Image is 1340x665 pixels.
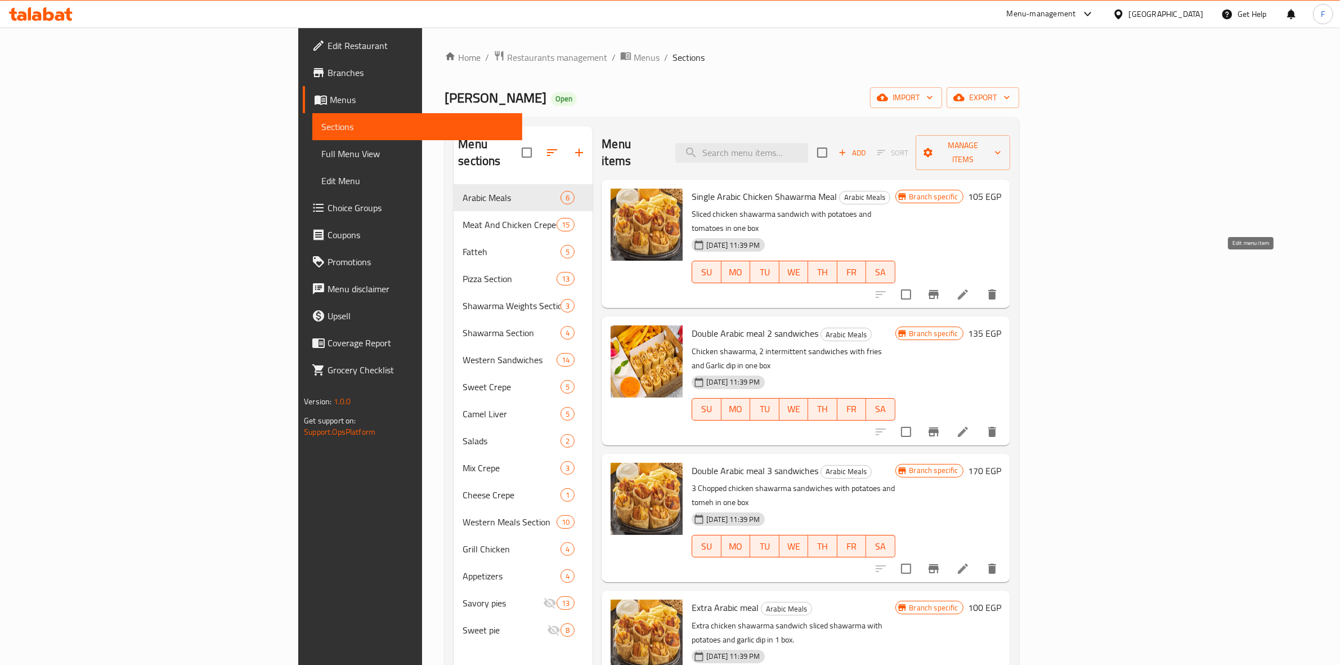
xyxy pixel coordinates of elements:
div: Savory pies13 [454,590,593,617]
span: Full Menu View [321,147,513,160]
span: Branch specific [905,328,963,339]
span: Coupons [328,228,513,242]
div: items [561,299,575,313]
span: TH [813,538,832,555]
span: TU [755,538,774,555]
span: F [1321,8,1325,20]
div: items [561,542,575,556]
button: MO [721,261,750,283]
span: Shawarma Section [463,326,561,340]
svg: Inactive section [547,623,561,637]
button: FR [837,535,866,557]
a: Edit menu item [956,562,970,575]
div: Salads2 [454,427,593,454]
button: import [870,87,942,108]
span: Get support on: [304,413,356,428]
button: WE [779,535,808,557]
a: Coupons [303,221,522,248]
span: Upsell [328,309,513,323]
div: items [561,326,575,340]
span: Select all sections [515,141,539,164]
span: WE [784,264,804,280]
span: Western Meals Section [463,515,557,529]
span: WE [784,538,804,555]
h6: 105 EGP [968,189,1001,204]
div: Arabic Meals [839,191,890,204]
span: Select to update [894,420,918,444]
span: import [879,91,933,105]
span: WE [784,401,804,417]
div: Pizza Section13 [454,265,593,292]
div: items [561,488,575,502]
span: 4 [561,544,574,555]
span: TU [755,264,774,280]
span: 1 [561,490,574,501]
a: Upsell [303,302,522,329]
span: SA [871,538,890,555]
span: 4 [561,328,574,338]
span: Menus [330,93,513,106]
span: 2 [561,436,574,447]
span: MO [726,401,746,417]
button: MO [721,535,750,557]
div: items [561,461,575,475]
button: SU [692,398,721,421]
span: Restaurants management [507,51,607,64]
a: Full Menu View [312,140,522,167]
button: Add section [566,139,593,166]
span: FR [842,401,862,417]
span: 4 [561,571,574,582]
button: TH [808,398,837,421]
span: Select section first [870,144,916,162]
div: Grill Chicken4 [454,535,593,563]
a: Edit Menu [312,167,522,194]
span: 6 [561,193,574,203]
span: Cheese Crepe [463,488,561,502]
button: MO [721,398,750,421]
div: Shawarma Weights Section3 [454,292,593,319]
span: [DATE] 11:39 PM [702,651,764,662]
div: Sweet pie [463,623,547,637]
span: Double Arabic meal 3 sandwiches [692,462,818,479]
span: Mix Crepe [463,461,561,475]
input: search [675,143,808,163]
div: items [557,515,575,529]
div: items [557,353,575,367]
span: Add item [834,144,870,162]
span: Single Arabic Chicken Shawarma Meal [692,188,837,205]
div: Sweet Crepe5 [454,373,593,400]
div: items [561,245,575,258]
span: SU [697,401,716,417]
img: Single Arabic Chicken Shawarma Meal [611,189,683,261]
a: Support.OpsPlatform [304,425,375,439]
span: [DATE] 11:39 PM [702,377,764,387]
div: Appetizers4 [454,563,593,590]
span: Edit Menu [321,174,513,188]
span: Arabic Meals [821,328,871,341]
svg: Inactive section [543,596,557,610]
span: Add [837,146,867,159]
span: Grill Chicken [463,542,561,556]
button: Manage items [916,135,1010,170]
a: Menu disclaimer [303,275,522,302]
span: 10 [557,517,574,528]
p: Chicken shawarma, 2 intermittent sandwiches with fries and Garlic dip in one box [692,345,895,373]
span: Appetizers [463,569,561,583]
span: Menu disclaimer [328,282,513,296]
span: FR [842,538,862,555]
span: Pizza Section [463,272,557,285]
div: Arabic Meals [761,602,812,615]
button: FR [837,261,866,283]
div: Open [551,92,577,106]
a: Grocery Checklist [303,356,522,383]
span: [DATE] 11:39 PM [702,240,764,251]
span: Select to update [894,283,918,306]
span: Coverage Report [328,336,513,350]
img: Double Arabic meal 3 sandwiches [611,463,683,535]
h2: Menu items [602,136,661,169]
span: Select section [810,141,834,164]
